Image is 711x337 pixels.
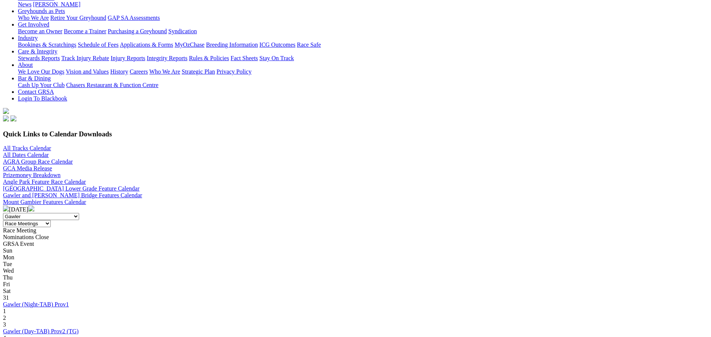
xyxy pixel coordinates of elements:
a: Become a Trainer [64,28,106,34]
div: Wed [3,268,708,274]
a: Rules & Policies [189,55,229,61]
span: 2 [3,315,6,321]
div: Fri [3,281,708,288]
a: Industry [18,35,38,41]
a: Strategic Plan [182,68,215,75]
a: Get Involved [18,21,49,28]
a: Gawler (Night-TAB) Prov1 [3,301,69,307]
a: Integrity Reports [147,55,187,61]
img: chevron-right-pager-white.svg [28,205,34,211]
a: Login To Blackbook [18,95,67,102]
a: Gawler and [PERSON_NAME] Bridge Features Calendar [3,192,142,198]
a: Contact GRSA [18,89,54,95]
h3: Quick Links to Calendar Downloads [3,130,708,138]
a: Stay On Track [259,55,294,61]
a: Track Injury Rebate [61,55,109,61]
a: We Love Our Dogs [18,68,64,75]
a: Privacy Policy [216,68,252,75]
div: News & Media [18,1,708,8]
a: Race Safe [297,41,321,48]
a: News [18,1,31,7]
div: Get Involved [18,28,708,35]
a: Syndication [168,28,197,34]
a: ICG Outcomes [259,41,295,48]
img: chevron-left-pager-white.svg [3,205,9,211]
img: facebook.svg [3,115,9,121]
a: Bookings & Scratchings [18,41,76,48]
a: AGRA Group Race Calendar [3,158,73,165]
div: About [18,68,708,75]
a: Who We Are [18,15,49,21]
a: Chasers Restaurant & Function Centre [66,82,158,88]
a: Angle Park Feature Race Calendar [3,179,86,185]
a: [PERSON_NAME] [33,1,80,7]
a: All Dates Calendar [3,152,49,158]
span: 1 [3,308,6,314]
div: Nominations Close [3,234,708,241]
div: Sat [3,288,708,294]
a: GAP SA Assessments [108,15,160,21]
a: Gawler (Day-TAB) Prov2 (TG) [3,328,79,334]
div: Sun [3,247,708,254]
a: Who We Are [149,68,180,75]
a: Become an Owner [18,28,62,34]
a: All Tracks Calendar [3,145,51,151]
a: Schedule of Fees [78,41,118,48]
a: [GEOGRAPHIC_DATA] Lower Grade Feature Calendar [3,185,140,192]
a: Applications & Forms [120,41,173,48]
div: Tue [3,261,708,268]
a: GCA Media Release [3,165,52,171]
a: Breeding Information [206,41,258,48]
a: Prizemoney Breakdown [3,172,60,178]
a: Stewards Reports [18,55,60,61]
div: [DATE] [3,205,708,213]
a: Fact Sheets [231,55,258,61]
a: Greyhounds as Pets [18,8,65,14]
a: Injury Reports [110,55,145,61]
div: Mon [3,254,708,261]
div: Care & Integrity [18,55,708,62]
div: Greyhounds as Pets [18,15,708,21]
a: Purchasing a Greyhound [108,28,167,34]
a: History [110,68,128,75]
span: 3 [3,321,6,328]
a: Careers [130,68,148,75]
img: logo-grsa-white.png [3,108,9,114]
span: 31 [3,294,9,301]
a: About [18,62,33,68]
a: MyOzChase [175,41,205,48]
div: Bar & Dining [18,82,708,89]
div: Industry [18,41,708,48]
div: GRSA Event [3,241,708,247]
a: Cash Up Your Club [18,82,65,88]
a: Retire Your Greyhound [50,15,106,21]
img: twitter.svg [10,115,16,121]
a: Vision and Values [66,68,109,75]
a: Care & Integrity [18,48,57,55]
a: Bar & Dining [18,75,51,81]
div: Thu [3,274,708,281]
a: Mount Gambier Features Calendar [3,199,86,205]
div: Race Meeting [3,227,708,234]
